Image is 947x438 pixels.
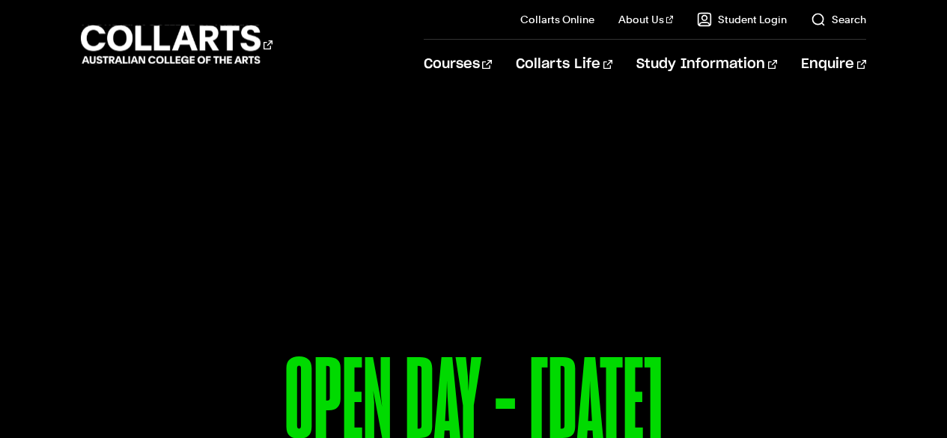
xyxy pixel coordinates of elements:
a: Collarts Online [520,12,594,27]
a: Collarts Life [516,40,612,89]
a: Student Login [697,12,787,27]
div: Go to homepage [81,23,272,66]
a: Courses [424,40,492,89]
a: About Us [618,12,674,27]
a: Study Information [636,40,777,89]
a: Search [811,12,866,27]
a: Enquire [801,40,866,89]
